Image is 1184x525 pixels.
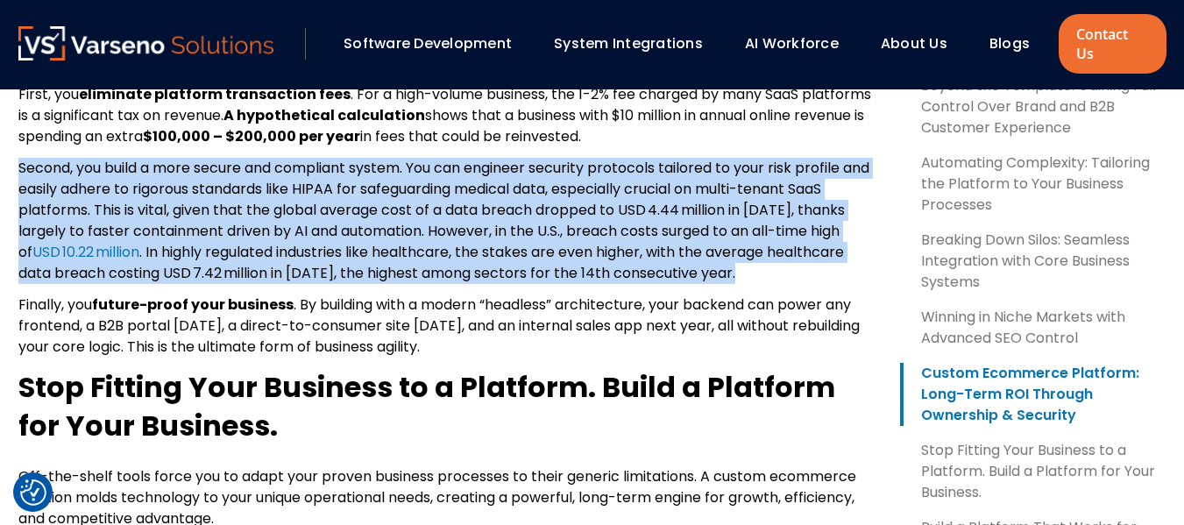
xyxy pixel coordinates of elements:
[360,126,581,146] span: in fees that could be reinvested.
[900,153,1166,216] a: Automating Complexity: Tailoring the Platform to Your Business Processes
[18,368,872,445] h2: Stop Fitting Your Business to a Platform. Build a Platform for Your Business.
[79,84,351,104] b: eliminate platform transaction fees
[18,294,860,357] span: . By building with a modern “headless” architecture, your backend can power any frontend, a B2B p...
[554,33,703,53] a: System Integrations
[900,307,1166,349] a: Winning in Niche Markets with Advanced SEO Control
[989,33,1030,53] a: Blogs
[18,26,274,60] img: Varseno Solutions – Product Engineering & IT Services
[92,294,294,315] b: future-proof your business
[881,33,947,53] a: About Us
[18,105,864,146] span: shows that a business with $10 million in annual online revenue is spending an extra
[981,29,1054,59] div: Blogs
[143,126,360,146] b: $100,000 – $200,000 per year
[20,479,46,506] button: Cookie Settings
[18,294,92,315] span: Finally, you
[900,440,1166,503] a: Stop Fitting Your Business to a Platform. Build a Platform for Your Business.
[32,242,139,262] a: USD 10.22 million
[545,29,727,59] div: System Integrations
[20,479,46,506] img: Revisit consent button
[18,242,844,283] span: . In highly regulated industries like healthcare, the stakes are even higher, with the average he...
[1059,14,1166,74] a: Contact Us
[900,230,1166,293] a: Breaking Down Silos: Seamless Integration with Core Business Systems
[344,33,512,53] a: Software Development
[223,105,425,125] b: A hypothetical calculation
[18,158,869,262] span: Second, you build a more secure and compliant system. You can engineer security protocols tailore...
[335,29,536,59] div: Software Development
[18,84,871,125] span: . For a high-volume business, the 1-2% fee charged by many SaaS platforms is a significant tax on...
[900,75,1166,138] a: Beyond the Template: Gaining Full Control Over Brand and B2B Customer Experience
[18,26,274,61] a: Varseno Solutions – Product Engineering & IT Services
[900,363,1166,426] a: Custom Ecommerce Platform: Long-Term ROI Through Ownership & Security
[872,29,972,59] div: About Us
[736,29,863,59] div: AI Workforce
[745,33,839,53] a: AI Workforce
[18,84,79,104] span: First, you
